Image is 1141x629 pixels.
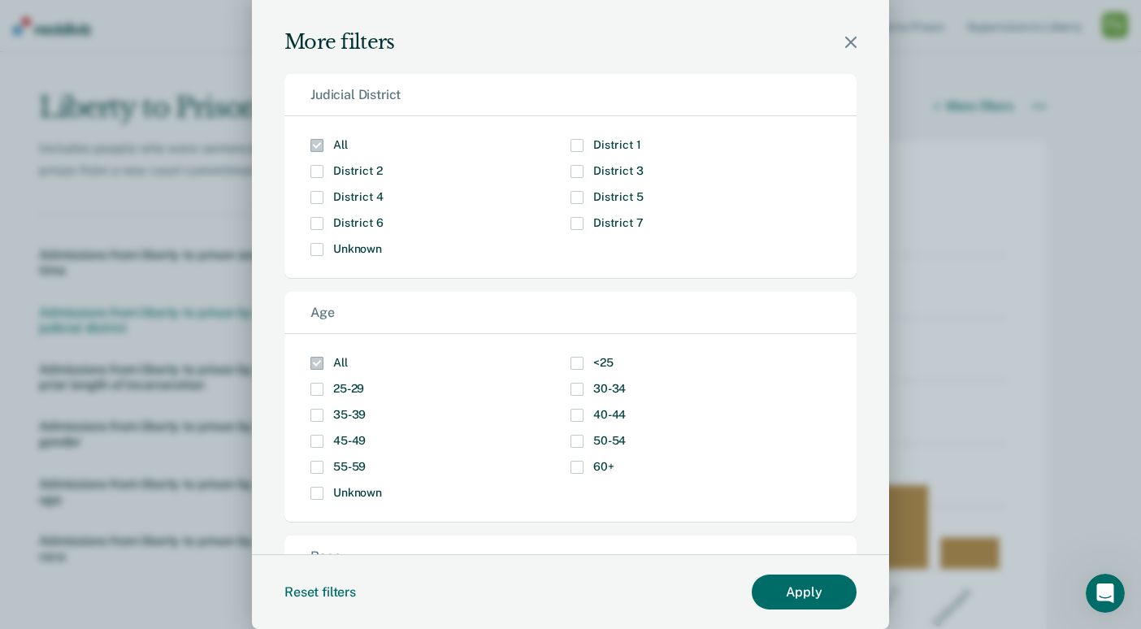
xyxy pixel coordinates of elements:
span: Unknown [333,486,382,499]
span: District 7 [593,216,644,229]
button: Apply [752,575,857,609]
span: District 2 [333,164,383,177]
div: Judicial District [284,74,857,116]
span: 35-39 [333,408,366,421]
span: 60+ [593,460,614,473]
span: District 4 [333,190,384,203]
span: <25 [593,356,614,369]
iframe: Intercom live chat [1086,574,1125,613]
span: 50-54 [593,434,626,447]
span: District 6 [333,216,384,229]
span: 45-49 [333,434,366,447]
span: District 3 [593,164,644,177]
span: 25-29 [333,382,364,395]
span: 30-34 [593,382,626,395]
button: Reset filters [284,575,375,609]
span: 55-59 [333,460,366,473]
div: Age [284,292,857,334]
span: All [333,356,348,369]
div: Race [284,536,857,578]
span: All [333,138,348,151]
span: District 5 [593,190,644,203]
span: Unknown [333,242,382,255]
span: District 1 [593,138,641,151]
span: 40-44 [593,408,626,421]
